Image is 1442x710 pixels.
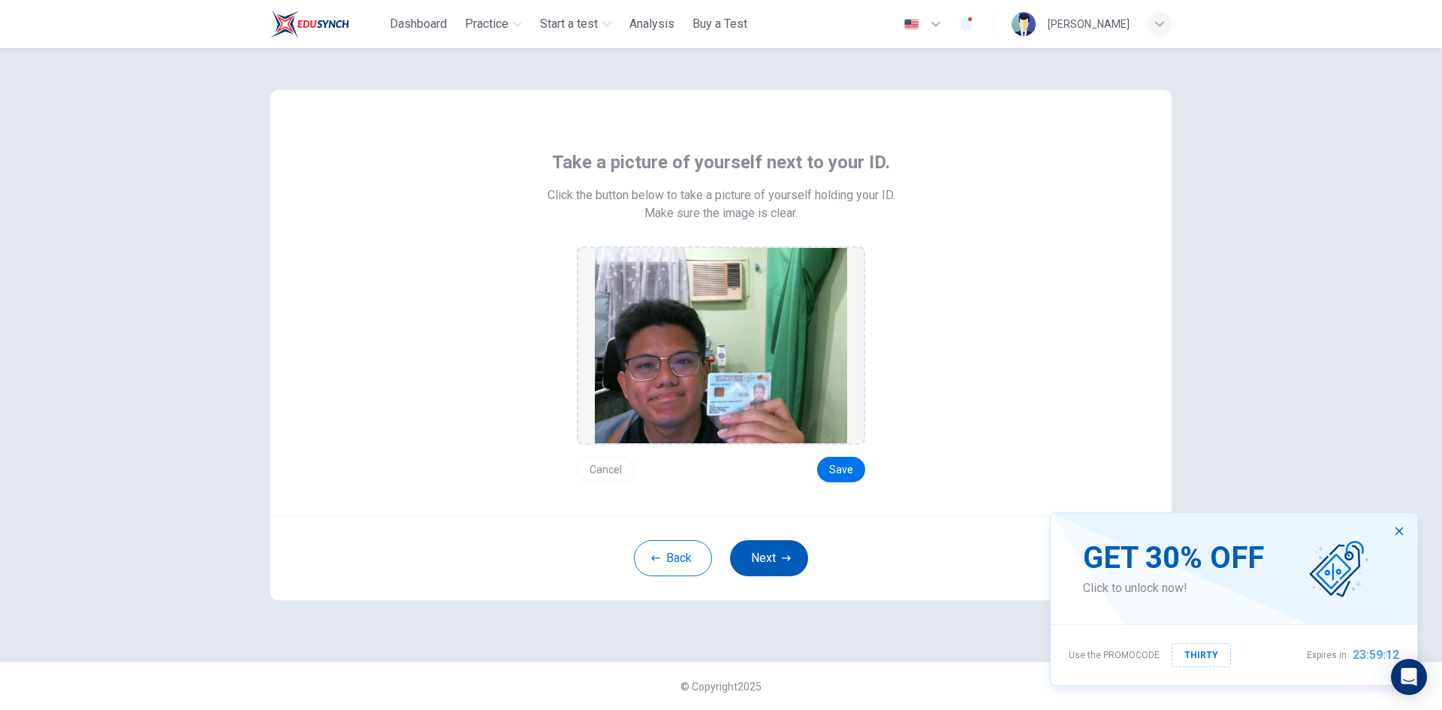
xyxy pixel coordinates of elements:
[644,204,798,222] span: Make sure the image is clear.
[384,11,453,38] button: Dashboard
[1012,12,1036,36] img: Profile picture
[534,11,617,38] button: Start a test
[623,11,680,38] button: Analysis
[270,9,384,39] a: ELTC logo
[270,9,349,39] img: ELTC logo
[552,150,890,174] span: Take a picture of yourself next to your ID.
[1391,659,1427,695] div: Open Intercom Messenger
[680,681,762,693] span: © Copyright 2025
[902,19,921,30] img: en
[459,11,528,38] button: Practice
[390,15,447,33] span: Dashboard
[548,186,895,204] span: Click the button below to take a picture of yourself holding your ID.
[1069,646,1160,664] span: Use the PROMOCODE
[595,248,847,443] img: preview screemshot
[1048,15,1130,33] div: [PERSON_NAME]
[686,11,753,38] button: Buy a Test
[1353,646,1399,664] span: 23:59:12
[1083,540,1264,576] span: GET 30% OFF
[1184,647,1218,663] span: THIRTY
[629,15,674,33] span: Analysis
[1083,579,1264,597] span: Click to unlock now!
[817,457,865,482] button: Save
[634,540,712,576] button: Back
[540,15,598,33] span: Start a test
[1307,646,1347,664] span: Expires in
[730,540,808,576] button: Next
[465,15,508,33] span: Practice
[692,15,747,33] span: Buy a Test
[577,457,635,482] button: Cancel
